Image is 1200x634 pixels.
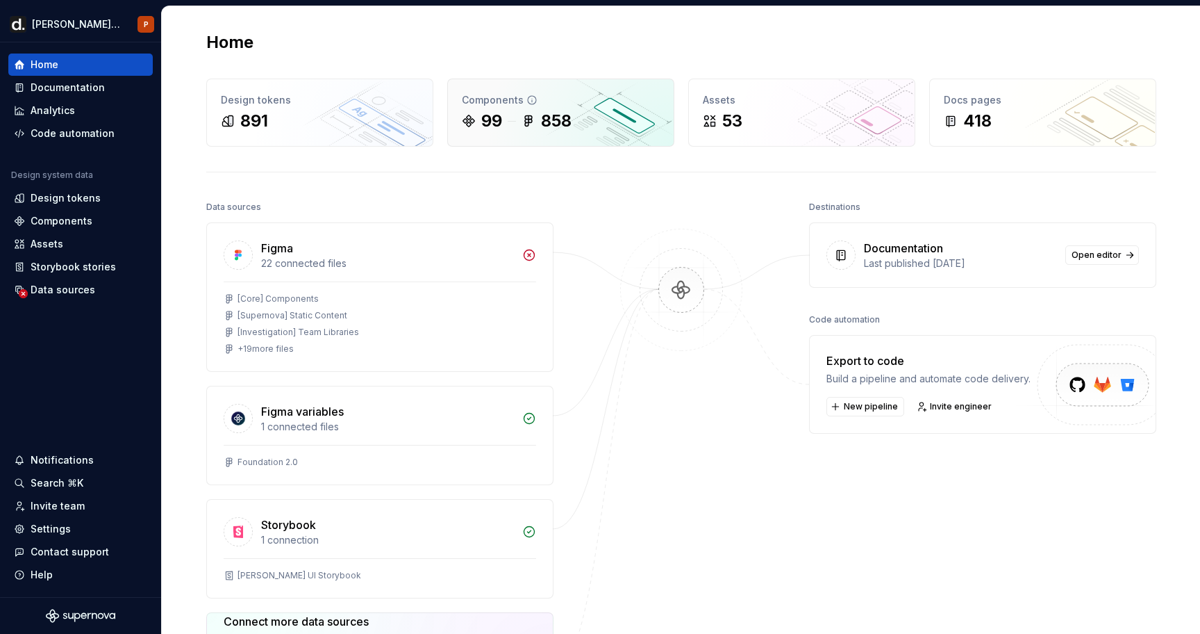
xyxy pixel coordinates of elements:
[8,210,153,232] a: Components
[912,397,998,416] a: Invite engineer
[240,110,268,132] div: 891
[8,564,153,586] button: Help
[206,222,553,372] a: Figma22 connected files[Core] Components[Supernova] Static Content[Investigation] Team Libraries+...
[237,570,361,581] div: [PERSON_NAME] UI Storybook
[46,609,115,623] svg: Supernova Logo
[462,93,660,107] div: Components
[221,93,419,107] div: Design tokens
[206,31,253,54] h2: Home
[261,533,514,547] div: 1 connection
[261,517,316,533] div: Storybook
[8,518,153,540] a: Settings
[541,110,572,132] div: 858
[31,127,115,140] div: Code automation
[237,327,359,338] div: [Investigation] Team Libraries
[864,257,1057,270] div: Last published [DATE]
[3,9,158,39] button: [PERSON_NAME] UIP
[809,197,860,217] div: Destinations
[237,293,319,304] div: [Core] Components
[31,476,83,490] div: Search ⌘K
[826,397,904,416] button: New pipeline
[1065,245,1139,265] a: Open editor
[31,58,58,72] div: Home
[481,110,502,132] div: 99
[31,283,95,297] div: Data sources
[844,401,898,412] span: New pipeline
[261,420,514,434] div: 1 connected files
[826,352,1031,369] div: Export to code
[944,93,1142,107] div: Docs pages
[32,17,121,31] div: [PERSON_NAME] UI
[8,233,153,255] a: Assets
[8,76,153,99] a: Documentation
[722,110,742,132] div: 53
[8,279,153,301] a: Data sources
[826,372,1031,386] div: Build a pipeline and automate code delivery.
[31,453,94,467] div: Notifications
[31,545,109,559] div: Contact support
[31,499,85,513] div: Invite team
[31,522,71,536] div: Settings
[963,110,992,132] div: 418
[11,170,93,181] div: Design system data
[31,237,63,251] div: Assets
[930,401,992,412] span: Invite engineer
[237,310,347,321] div: [Supernova] Static Content
[864,240,943,257] div: Documentation
[8,99,153,122] a: Analytics
[809,310,880,330] div: Code automation
[8,472,153,494] button: Search ⌘K
[1072,250,1122,261] span: Open editor
[8,495,153,517] a: Invite team
[8,541,153,563] button: Contact support
[206,197,261,217] div: Data sources
[10,16,26,33] img: b918d911-6884-482e-9304-cbecc30deec6.png
[31,104,75,117] div: Analytics
[31,568,53,582] div: Help
[261,403,344,420] div: Figma variables
[31,260,116,274] div: Storybook stories
[31,214,92,228] div: Components
[8,449,153,471] button: Notifications
[261,257,514,270] div: 22 connected files
[8,187,153,209] a: Design tokens
[929,79,1156,147] a: Docs pages418
[237,343,294,355] div: + 19 more files
[8,122,153,145] a: Code automation
[206,79,433,147] a: Design tokens891
[31,191,101,205] div: Design tokens
[206,499,553,599] a: Storybook1 connection[PERSON_NAME] UI Storybook
[261,240,293,257] div: Figma
[688,79,915,147] a: Assets53
[206,386,553,485] a: Figma variables1 connected filesFoundation 2.0
[31,81,105,95] div: Documentation
[8,54,153,76] a: Home
[703,93,901,107] div: Assets
[144,19,149,30] div: P
[8,256,153,278] a: Storybook stories
[224,613,419,630] div: Connect more data sources
[237,457,298,468] div: Foundation 2.0
[447,79,674,147] a: Components99858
